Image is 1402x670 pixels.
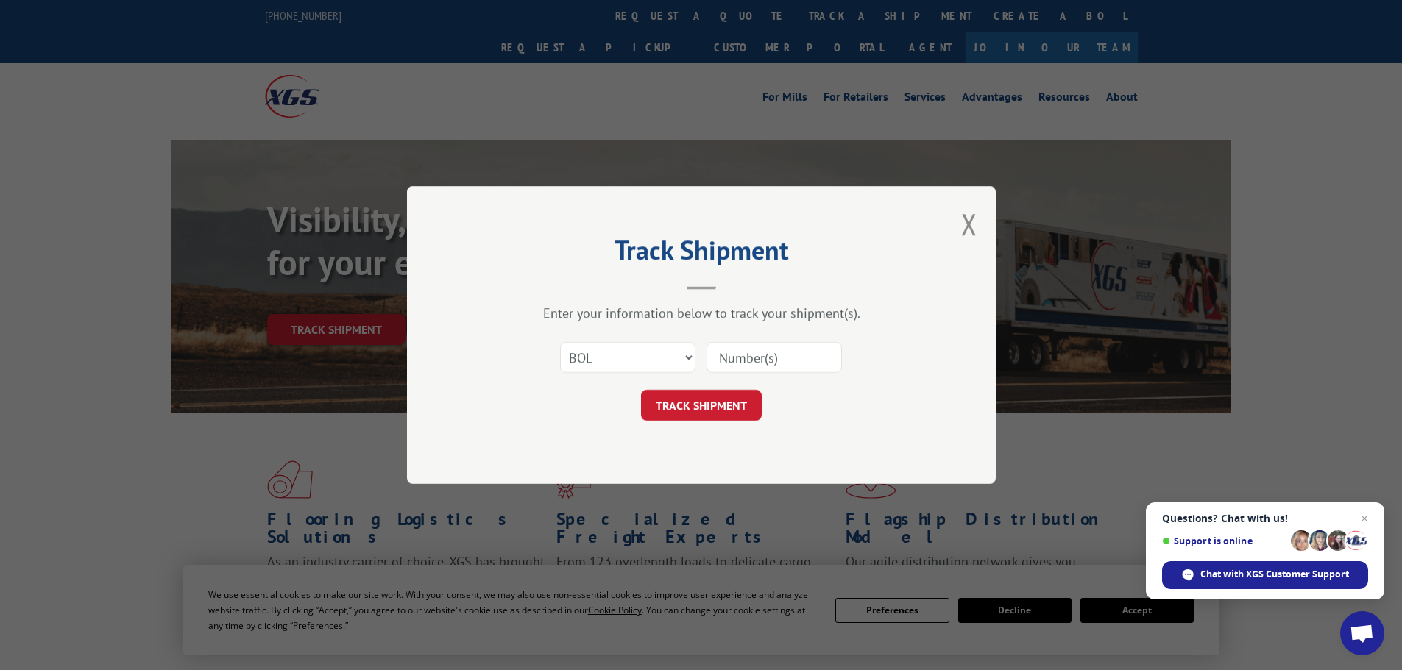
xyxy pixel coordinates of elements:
[1356,510,1373,527] span: Close chat
[961,204,977,243] button: Close modal
[481,240,922,268] h2: Track Shipment
[1162,513,1368,524] span: Questions? Chat with us!
[707,342,842,373] input: Number(s)
[1162,561,1368,589] div: Chat with XGS Customer Support
[1200,568,1349,581] span: Chat with XGS Customer Support
[1340,611,1384,655] div: Open chat
[1162,535,1286,546] span: Support is online
[641,390,762,421] button: TRACK SHIPMENT
[481,304,922,321] div: Enter your information below to track your shipment(s).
